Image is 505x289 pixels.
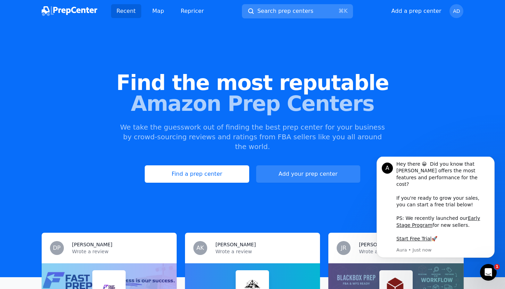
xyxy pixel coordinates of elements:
a: Repricer [175,4,210,18]
b: 🚀 [65,79,71,85]
button: Search prep centers⌘K [242,4,353,18]
span: AK [196,245,204,251]
span: Search prep centers [257,7,313,15]
kbd: ⌘ [338,8,344,14]
h3: [PERSON_NAME] [359,241,399,248]
span: AD [453,9,460,14]
a: Find a prep center [145,165,249,183]
span: JR [341,245,346,251]
button: Add a prep center [392,7,441,15]
button: AD [449,4,463,18]
a: Start Free Trial [30,79,65,85]
button: Add your prep center [256,165,360,183]
h3: [PERSON_NAME] [216,241,256,248]
span: Find the most reputable [11,72,494,93]
img: PrepCenter [42,6,97,16]
iframe: Intercom live chat [480,264,497,281]
span: Amazon Prep Centers [11,93,494,114]
div: Hey there 😀 Did you know that [PERSON_NAME] offers the most features and performance for the cost... [30,4,123,86]
p: Wrote a review [216,248,312,255]
p: Message from Aura, sent Just now [30,90,123,97]
p: Wrote a review [72,248,168,255]
div: Message content [30,4,123,89]
p: Wrote a review [359,248,455,255]
span: DP [53,245,61,251]
kbd: K [344,8,348,14]
a: Recent [111,4,141,18]
iframe: Intercom notifications message [366,157,505,262]
div: Profile image for Aura [16,6,27,17]
span: 1 [494,264,500,270]
a: Map [147,4,170,18]
h3: [PERSON_NAME] [72,241,112,248]
p: We take the guesswork out of finding the best prep center for your business by crowd-sourcing rev... [119,122,386,151]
